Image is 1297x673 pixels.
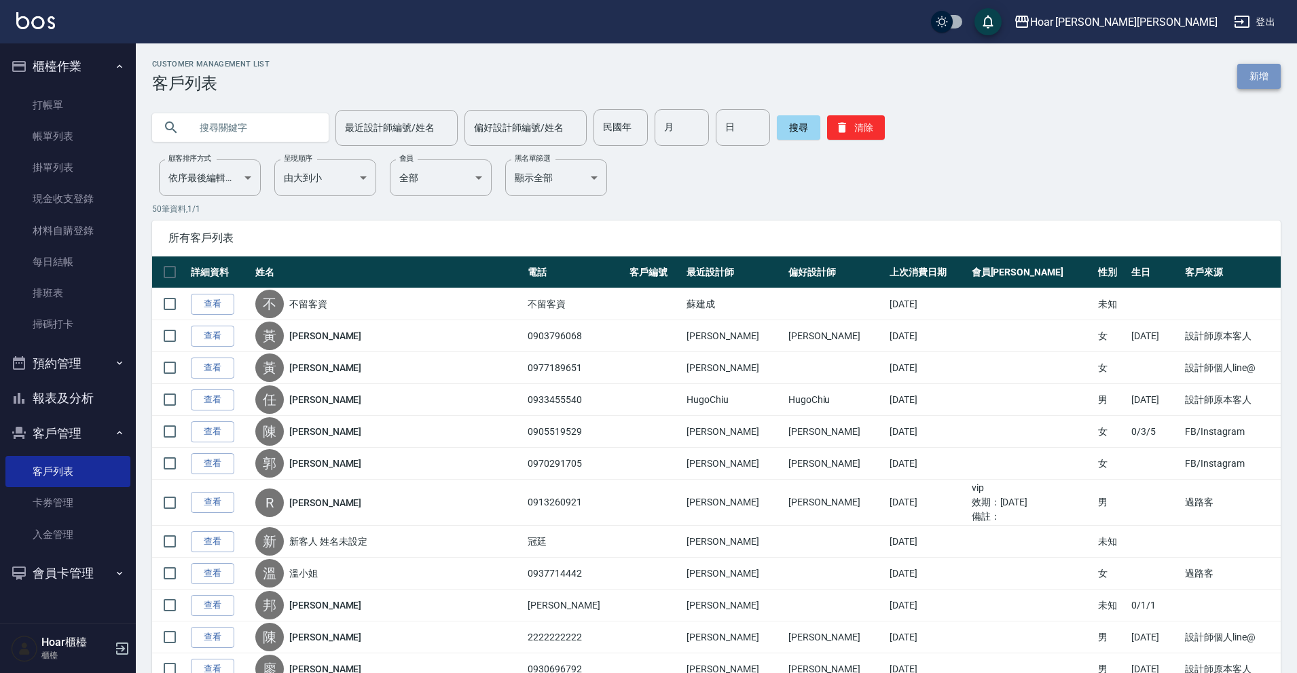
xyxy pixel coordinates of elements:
td: 2222222222 [524,621,625,653]
td: 設計師原本客人 [1182,320,1281,352]
a: [PERSON_NAME] [289,496,361,509]
input: 搜尋關鍵字 [190,109,318,146]
th: 客戶編號 [626,256,684,288]
h5: Hoar櫃檯 [41,636,111,649]
a: [PERSON_NAME] [289,361,361,374]
span: 所有客戶列表 [168,231,1264,245]
td: 0/3/5 [1128,416,1182,448]
div: 邦 [255,591,284,619]
img: Logo [16,12,55,29]
th: 生日 [1128,256,1182,288]
td: [PERSON_NAME] [785,416,886,448]
td: 女 [1095,448,1128,480]
a: [PERSON_NAME] [289,393,361,406]
a: 卡券管理 [5,487,130,518]
a: 查看 [191,563,234,584]
th: 偏好設計師 [785,256,886,288]
a: 查看 [191,595,234,616]
button: save [974,8,1002,35]
div: 依序最後編輯時間 [159,159,261,196]
td: [PERSON_NAME] [683,558,784,590]
td: [DATE] [886,590,968,621]
td: [DATE] [886,448,968,480]
button: 櫃檯作業 [5,49,130,84]
th: 性別 [1095,256,1128,288]
a: 每日結帳 [5,246,130,277]
div: 陳 [255,623,284,651]
td: 0903796068 [524,320,625,352]
td: [DATE] [1128,384,1182,416]
a: 新客人 姓名未設定 [289,535,367,548]
label: 會員 [399,153,414,164]
div: R [255,488,284,517]
ul: 備註： [972,509,1092,524]
a: [PERSON_NAME] [289,457,361,470]
label: 顧客排序方式 [168,153,211,164]
a: 材料自購登錄 [5,215,130,246]
td: [DATE] [886,288,968,320]
td: HugoChiu [683,384,784,416]
div: 全部 [390,159,492,196]
div: 由大到小 [274,159,376,196]
a: 查看 [191,358,234,379]
a: 查看 [191,627,234,648]
a: 帳單列表 [5,121,130,152]
td: FB/Instagram [1182,448,1281,480]
button: Hoar [PERSON_NAME][PERSON_NAME] [1008,8,1223,36]
td: [DATE] [886,416,968,448]
th: 會員[PERSON_NAME] [968,256,1095,288]
td: 過路客 [1182,480,1281,526]
td: [PERSON_NAME] [683,526,784,558]
ul: vip [972,481,1092,495]
th: 電話 [524,256,625,288]
td: 女 [1095,416,1128,448]
h3: 客戶列表 [152,74,270,93]
a: 查看 [191,326,234,347]
td: HugoChiu [785,384,886,416]
p: 櫃檯 [41,649,111,661]
td: 冠廷 [524,526,625,558]
a: [PERSON_NAME] [289,630,361,644]
div: 黃 [255,353,284,382]
td: 設計師個人line@ [1182,621,1281,653]
td: 未知 [1095,288,1128,320]
a: 客戶列表 [5,456,130,487]
div: 黃 [255,322,284,350]
a: 入金管理 [5,519,130,550]
a: 掃碼打卡 [5,309,130,340]
td: [PERSON_NAME] [683,621,784,653]
label: 呈現順序 [284,153,312,164]
td: 0/1/1 [1128,590,1182,621]
td: [PERSON_NAME] [785,480,886,526]
button: 報表及分析 [5,381,130,416]
button: 清除 [827,115,885,140]
a: 查看 [191,453,234,474]
button: 搜尋 [777,115,820,140]
a: 現金收支登錄 [5,183,130,214]
td: 不留客資 [524,288,625,320]
div: Hoar [PERSON_NAME][PERSON_NAME] [1030,14,1218,31]
a: 查看 [191,294,234,315]
td: 未知 [1095,590,1128,621]
a: 打帳單 [5,90,130,121]
th: 姓名 [252,256,524,288]
td: 女 [1095,558,1128,590]
td: 0913260921 [524,480,625,526]
td: 設計師個人line@ [1182,352,1281,384]
div: 溫 [255,559,284,588]
a: 查看 [191,389,234,410]
td: [PERSON_NAME] [785,320,886,352]
div: 顯示全部 [505,159,607,196]
button: 登出 [1228,9,1281,35]
div: 郭 [255,449,284,478]
td: [PERSON_NAME] [683,320,784,352]
th: 客戶來源 [1182,256,1281,288]
a: [PERSON_NAME] [289,598,361,612]
td: 0905519529 [524,416,625,448]
td: [PERSON_NAME] [785,448,886,480]
td: [DATE] [886,526,968,558]
td: [DATE] [886,558,968,590]
td: [PERSON_NAME] [683,352,784,384]
div: 新 [255,527,284,556]
td: [PERSON_NAME] [683,416,784,448]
